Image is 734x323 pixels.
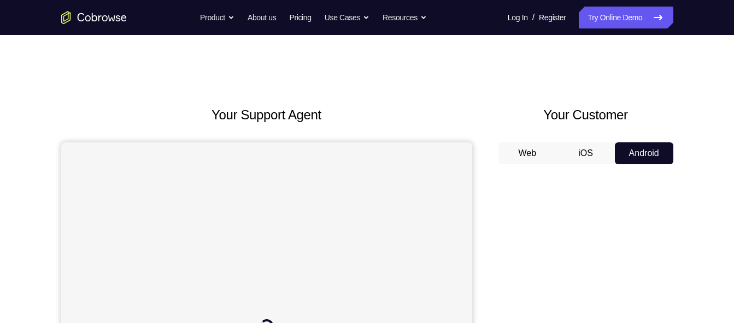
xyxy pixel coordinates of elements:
a: Try Online Demo [579,7,673,28]
button: Web [498,142,557,164]
button: Resources [383,7,427,28]
span: / [532,11,535,24]
button: Product [200,7,234,28]
a: About us [248,7,276,28]
a: Pricing [289,7,311,28]
h2: Your Support Agent [61,105,472,125]
button: Android [615,142,673,164]
h2: Your Customer [498,105,673,125]
button: iOS [556,142,615,164]
a: Go to the home page [61,11,127,24]
button: Use Cases [325,7,369,28]
a: Register [539,7,566,28]
a: Log In [508,7,528,28]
